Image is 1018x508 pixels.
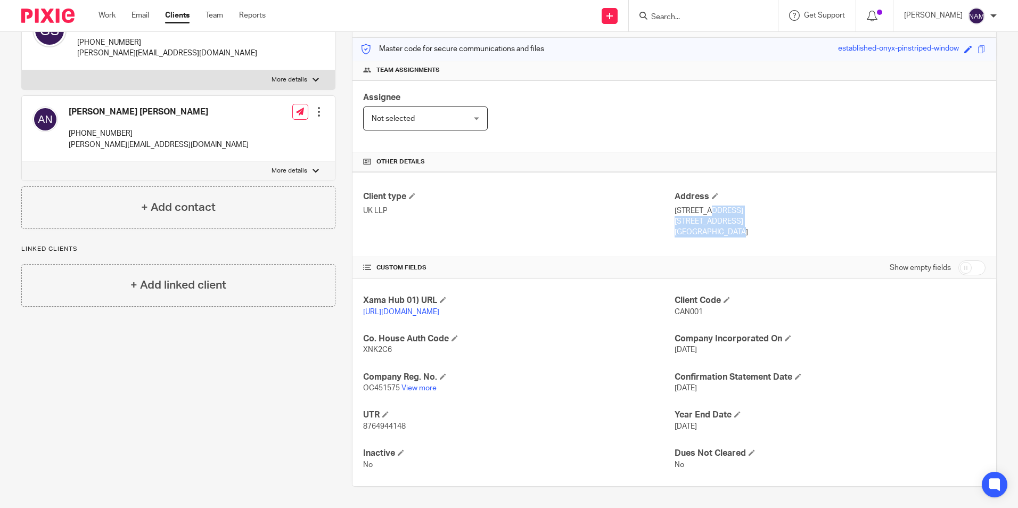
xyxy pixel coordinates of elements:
a: Team [206,10,223,21]
h4: CUSTOM FIELDS [363,264,674,272]
div: established-onyx-pinstriped-window [838,43,959,55]
span: Other details [376,158,425,166]
span: No [363,461,373,469]
a: [URL][DOMAIN_NAME] [363,308,439,316]
span: Team assignments [376,66,440,75]
span: Assignee [363,93,400,102]
h4: Company Reg. No. [363,372,674,383]
h4: Inactive [363,448,674,459]
h4: + Add contact [141,199,216,216]
p: [PHONE_NUMBER] [77,37,257,48]
h4: Year End Date [675,409,986,421]
span: [DATE] [675,346,697,354]
h4: Company Incorporated On [675,333,986,345]
span: CAN001 [675,308,703,316]
h4: Co. House Auth Code [363,333,674,345]
span: Get Support [804,12,845,19]
span: 8764944148 [363,423,406,430]
input: Search [650,13,746,22]
a: Email [132,10,149,21]
a: Reports [239,10,266,21]
p: [STREET_ADDRESS] [675,216,986,227]
p: More details [272,167,307,175]
p: [PERSON_NAME] [904,10,963,21]
a: Work [98,10,116,21]
span: [DATE] [675,384,697,392]
h4: [PERSON_NAME] [PERSON_NAME] [69,106,249,118]
p: [GEOGRAPHIC_DATA] [675,227,986,237]
img: svg%3E [968,7,985,24]
span: No [675,461,684,469]
label: Show empty fields [890,263,951,273]
p: Linked clients [21,245,335,253]
p: Master code for secure communications and files [360,44,544,54]
p: More details [272,76,307,84]
img: Pixie [21,9,75,23]
span: [DATE] [675,423,697,430]
h4: Client type [363,191,674,202]
h4: Client Code [675,295,986,306]
p: [STREET_ADDRESS] [675,206,986,216]
h4: Confirmation Statement Date [675,372,986,383]
span: Not selected [372,115,415,122]
span: XNK2C6 [363,346,392,354]
h4: Dues Not Cleared [675,448,986,459]
h4: + Add linked client [130,277,226,293]
h4: UTR [363,409,674,421]
h4: Address [675,191,986,202]
p: [PERSON_NAME][EMAIL_ADDRESS][DOMAIN_NAME] [69,140,249,150]
p: [PERSON_NAME][EMAIL_ADDRESS][DOMAIN_NAME] [77,48,257,59]
h4: Xama Hub 01) URL [363,295,674,306]
p: UK LLP [363,206,674,216]
a: View more [401,384,437,392]
span: OC451575 [363,384,400,392]
img: svg%3E [32,106,58,132]
p: [PHONE_NUMBER] [69,128,249,139]
a: Clients [165,10,190,21]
